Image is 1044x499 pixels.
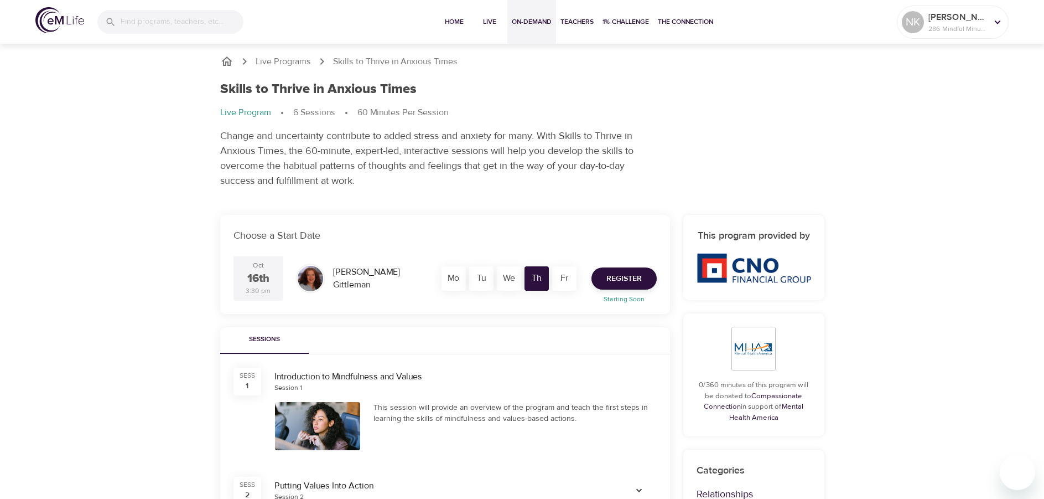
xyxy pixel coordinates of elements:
nav: breadcrumb [220,106,824,120]
p: Live Program [220,106,271,119]
span: Register [606,272,642,286]
button: Register [591,267,657,290]
img: CNO%20logo.png [697,253,811,284]
input: Find programs, teachers, etc... [121,10,243,34]
div: Putting Values Into Action [274,480,608,492]
span: The Connection [658,16,713,28]
h6: This program provided by [697,228,811,244]
h1: Skills to Thrive in Anxious Times [220,81,417,97]
img: logo [35,7,84,33]
div: Th [524,266,549,291]
div: SESS [240,371,255,380]
div: Tu [469,266,494,291]
span: Sessions [227,334,302,346]
p: Choose a Start Date [233,228,657,243]
a: Compassionate Connection [704,392,802,411]
p: [PERSON_NAME] [928,11,987,24]
p: Skills to Thrive in Anxious Times [333,55,458,68]
a: Mental Health America [729,402,804,422]
div: Fr [552,266,576,291]
span: Home [441,16,468,28]
a: Live Programs [256,55,311,68]
p: 60 Minutes Per Session [357,106,448,119]
iframe: Button to launch messaging window [1000,455,1035,490]
div: [PERSON_NAME] Gittleman [329,261,431,296]
div: This session will provide an overview of the program and teach the first steps in learning the sk... [373,402,657,424]
p: Change and uncertainty contribute to added stress and anxiety for many. With Skills to Thrive in ... [220,128,635,188]
div: Oct [253,261,264,270]
span: Teachers [560,16,594,28]
nav: breadcrumb [220,55,824,68]
div: 16th [247,271,269,287]
div: 3:30 pm [246,286,271,296]
p: Starting Soon [585,294,663,304]
div: NK [902,11,924,33]
span: 1% Challenge [602,16,649,28]
span: On-Demand [512,16,552,28]
span: Live [476,16,503,28]
div: SESS [240,480,255,490]
div: Mo [442,266,466,291]
p: 286 Mindful Minutes [928,24,987,34]
div: We [497,266,521,291]
p: 0/360 minutes of this program will be donated to in support of [697,380,811,423]
p: 6 Sessions [293,106,335,119]
div: Introduction to Mindfulness and Values [274,371,657,383]
div: 1 [246,380,248,392]
div: Session 1 [274,383,302,393]
p: Categories [697,463,811,478]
